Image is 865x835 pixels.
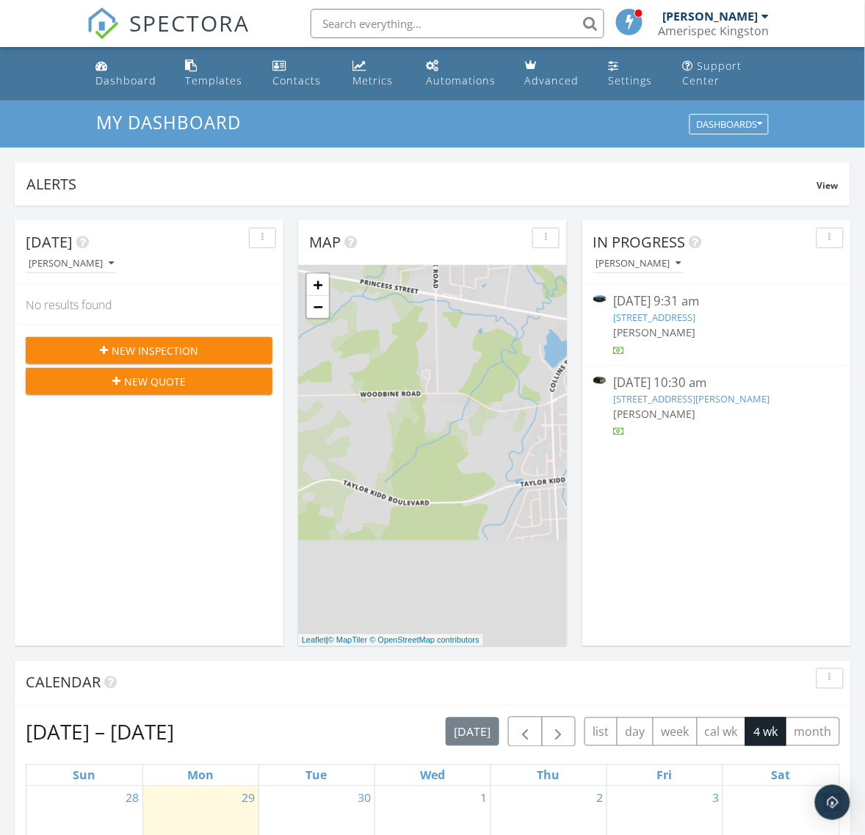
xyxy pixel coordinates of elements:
[307,274,329,296] a: Zoom in
[328,636,368,645] a: © MapTiler
[593,295,607,303] img: 9492571%2Freports%2Fb01a6eee-f8b5-49e9-85ef-8c921b4ab5a7%2Fcover_photos%2Fk1rydPoC1oNQ2BPANWKj%2F...
[123,787,142,810] a: Go to September 28, 2025
[593,377,607,384] img: 9497819%2Fcover_photos%2FomKCc1omIm1fyYnq4MIO%2Fsmall.jpg
[352,73,393,87] div: Metrics
[90,53,168,95] a: Dashboard
[446,717,499,746] button: [DATE]
[653,717,698,746] button: week
[519,53,591,95] a: Advanced
[682,59,742,87] div: Support Center
[593,292,840,358] a: [DATE] 9:31 am [STREET_ADDRESS] [PERSON_NAME]
[267,53,336,95] a: Contacts
[26,337,272,364] button: New Inspection
[26,232,73,252] span: [DATE]
[239,787,258,810] a: Go to September 29, 2025
[124,374,186,389] span: New Quote
[29,259,114,269] div: [PERSON_NAME]
[15,285,283,325] div: No results found
[26,174,817,194] div: Alerts
[614,407,696,421] span: [PERSON_NAME]
[654,765,676,786] a: Friday
[614,325,696,339] span: [PERSON_NAME]
[307,296,329,318] a: Zoom out
[593,374,840,439] a: [DATE] 10:30 am [STREET_ADDRESS][PERSON_NAME] [PERSON_NAME]
[584,717,618,746] button: list
[593,254,684,274] button: [PERSON_NAME]
[186,73,243,87] div: Templates
[617,717,654,746] button: day
[96,110,242,134] span: My Dashboard
[608,73,652,87] div: Settings
[614,392,770,405] a: [STREET_ADDRESS][PERSON_NAME]
[355,787,374,810] a: Go to September 30, 2025
[690,115,769,135] button: Dashboards
[745,717,786,746] button: 4 wk
[815,785,850,820] div: Open Intercom Messenger
[302,636,326,645] a: Leaflet
[309,232,341,252] span: Map
[535,765,563,786] a: Thursday
[594,787,607,810] a: Go to October 2, 2025
[417,765,448,786] a: Wednesday
[614,374,819,392] div: [DATE] 10:30 am
[87,7,119,40] img: The Best Home Inspection Software - Spectora
[426,73,496,87] div: Automations
[593,232,686,252] span: In Progress
[129,7,250,38] span: SPECTORA
[710,787,723,810] a: Go to October 3, 2025
[26,368,272,394] button: New Quote
[508,717,543,747] button: Previous
[817,179,839,192] span: View
[370,636,479,645] a: © OpenStreetMap contributors
[420,53,507,95] a: Automations (Basic)
[542,717,576,747] button: Next
[596,259,681,269] div: [PERSON_NAME]
[272,73,321,87] div: Contacts
[70,765,98,786] a: Sunday
[95,73,156,87] div: Dashboard
[26,254,117,274] button: [PERSON_NAME]
[658,24,769,38] div: Amerispec Kingston
[696,120,762,130] div: Dashboards
[311,9,604,38] input: Search everything...
[662,9,758,24] div: [PERSON_NAME]
[26,673,101,693] span: Calendar
[184,765,217,786] a: Monday
[347,53,408,95] a: Metrics
[525,73,579,87] div: Advanced
[87,20,250,51] a: SPECTORA
[112,343,198,358] span: New Inspection
[768,765,793,786] a: Saturday
[614,292,819,311] div: [DATE] 9:31 am
[614,311,696,324] a: [STREET_ADDRESS]
[26,717,174,747] h2: [DATE] – [DATE]
[180,53,255,95] a: Templates
[676,53,775,95] a: Support Center
[303,765,330,786] a: Tuesday
[478,787,491,810] a: Go to October 1, 2025
[298,635,483,647] div: |
[602,53,665,95] a: Settings
[697,717,747,746] button: cal wk
[786,717,840,746] button: month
